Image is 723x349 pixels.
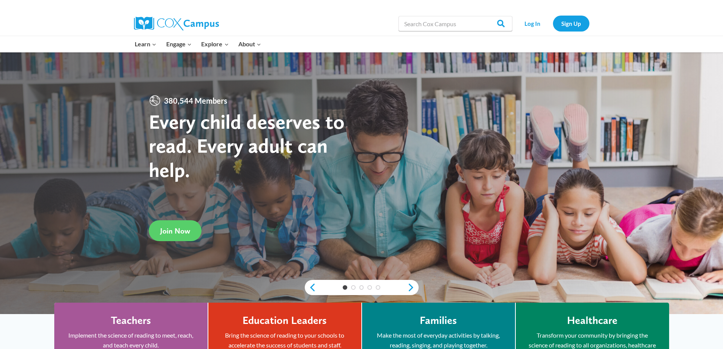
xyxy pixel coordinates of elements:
[305,280,419,295] div: content slider buttons
[420,314,457,327] h4: Families
[516,16,549,31] a: Log In
[166,39,192,49] span: Engage
[130,36,266,52] nav: Primary Navigation
[160,226,190,235] span: Join Now
[243,314,327,327] h4: Education Leaders
[201,39,228,49] span: Explore
[161,95,230,107] span: 380,544 Members
[553,16,589,31] a: Sign Up
[149,220,202,241] a: Join Now
[305,283,316,292] a: previous
[149,109,345,182] strong: Every child deserves to read. Every adult can help.
[376,285,380,290] a: 5
[135,39,156,49] span: Learn
[516,16,589,31] nav: Secondary Navigation
[359,285,364,290] a: 3
[399,16,512,31] input: Search Cox Campus
[351,285,356,290] a: 2
[407,283,419,292] a: next
[111,314,151,327] h4: Teachers
[343,285,347,290] a: 1
[134,17,219,30] img: Cox Campus
[567,314,617,327] h4: Healthcare
[238,39,261,49] span: About
[367,285,372,290] a: 4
